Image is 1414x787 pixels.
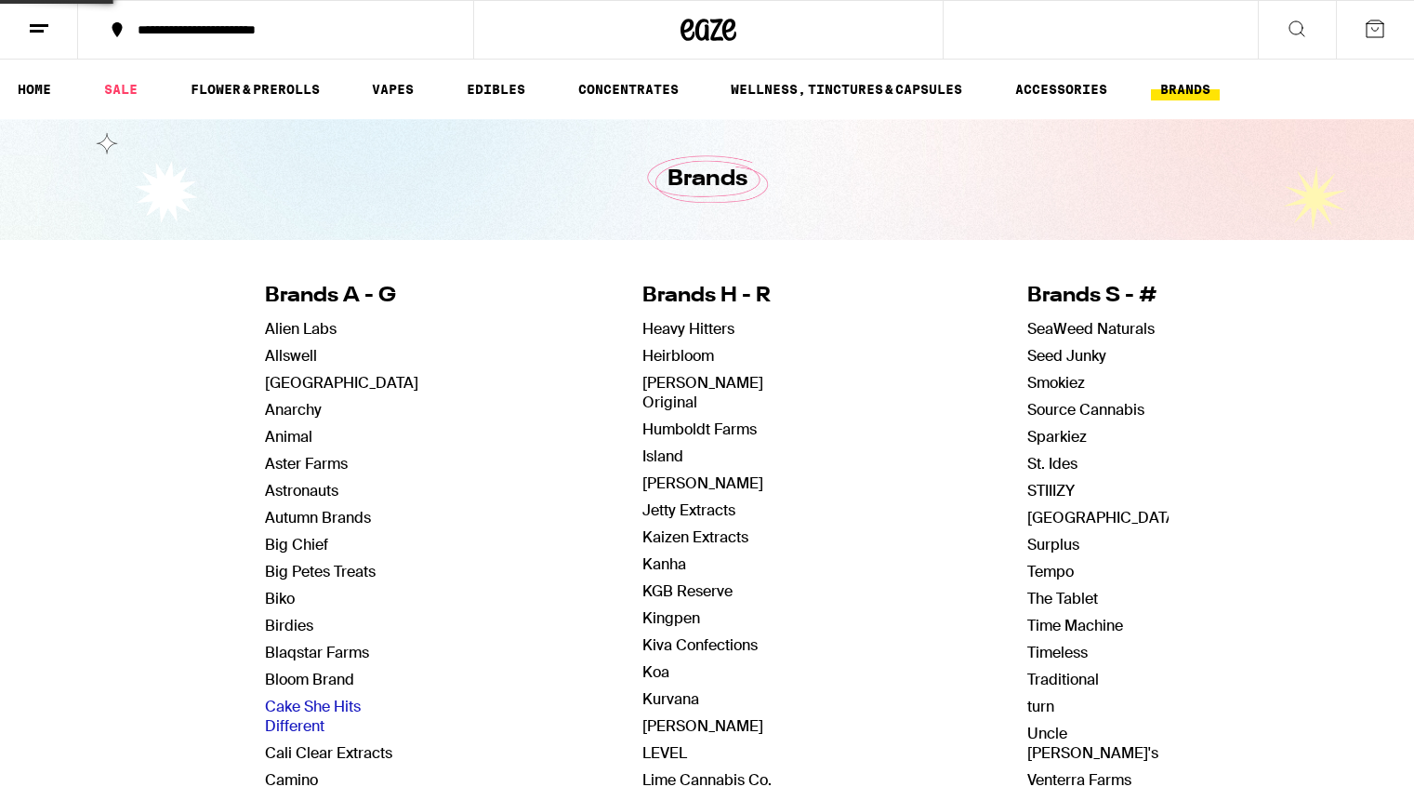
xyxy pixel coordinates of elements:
a: Cali Clear Extracts [265,743,392,763]
a: Seed Junky [1027,346,1106,366]
a: Bloom Brand [265,670,354,689]
a: Smokiez [1027,373,1085,393]
a: Source Cannabis [1027,400,1144,420]
span: Hi. Need any help? [11,13,134,28]
h4: Brands H - R [642,282,803,311]
a: VAPES [363,78,423,100]
a: Kurvana [642,689,699,709]
a: FLOWER & PREROLLS [181,78,329,100]
a: St. Ides [1027,454,1077,474]
a: Surplus [1027,535,1079,554]
a: Animal [265,427,312,447]
a: [GEOGRAPHIC_DATA] [1027,508,1181,527]
a: Autumn Brands [265,508,371,527]
a: Humboldt Farms [642,420,757,439]
a: BRANDS [1151,78,1220,100]
h1: Brands [667,164,747,195]
a: Big Chief [265,535,328,554]
a: Island [642,447,683,466]
a: turn [1027,697,1054,716]
a: LEVEL [642,743,687,763]
a: The Tablet [1027,589,1098,608]
a: KGB Reserve [642,581,733,601]
a: [PERSON_NAME] [642,474,763,493]
a: Koa [642,662,669,682]
a: ACCESSORIES [1006,78,1117,100]
a: Astronauts [265,481,338,500]
a: Kiva Confections [642,635,758,655]
a: Heirbloom [642,346,714,366]
a: [PERSON_NAME] [642,716,763,736]
a: WELLNESS, TINCTURES & CAPSULES [721,78,971,100]
a: Traditional [1027,670,1099,689]
a: Sparkiez [1027,427,1087,447]
h4: Brands A - G [265,282,418,311]
a: Blaqstar Farms [265,643,369,662]
a: Anarchy [265,400,322,420]
a: Tempo [1027,562,1074,581]
a: [PERSON_NAME] Original [642,373,763,412]
a: CONCENTRATES [569,78,688,100]
a: Jetty Extracts [642,500,735,520]
a: Kingpen [642,608,700,628]
a: [GEOGRAPHIC_DATA] [265,373,418,393]
a: SeaWeed Naturals [1027,319,1155,339]
a: Birdies [265,616,313,635]
a: HOME [8,78,60,100]
h4: Brands S - # [1027,282,1181,311]
a: Timeless [1027,643,1088,662]
a: Biko [265,589,295,608]
a: Uncle [PERSON_NAME]'s [1027,724,1158,763]
a: SALE [95,78,147,100]
a: Heavy Hitters [642,319,734,339]
a: Allswell [265,346,317,366]
a: STIIIZY [1027,481,1075,500]
a: Big Petes Treats [265,562,376,581]
a: Aster Farms [265,454,348,474]
a: Alien Labs [265,319,337,339]
a: EDIBLES [457,78,535,100]
a: Cake She Hits Different [265,697,361,736]
a: Time Machine [1027,616,1123,635]
a: Kaizen Extracts [642,527,748,547]
a: Kanha [642,554,686,574]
